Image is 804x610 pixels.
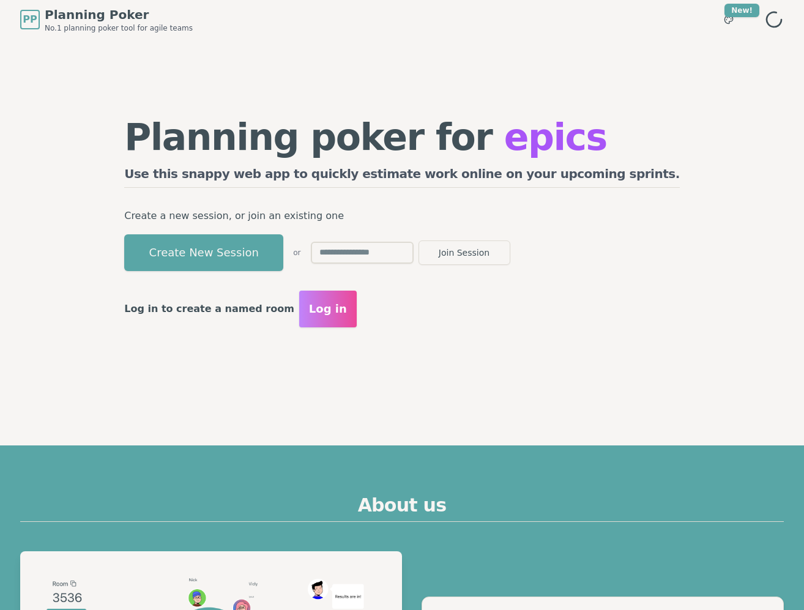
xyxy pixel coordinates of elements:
[299,291,357,327] button: Log in
[20,6,193,33] a: PPPlanning PokerNo.1 planning poker tool for agile teams
[504,116,607,158] span: epics
[124,207,680,225] p: Create a new session, or join an existing one
[45,6,193,23] span: Planning Poker
[45,23,193,33] span: No.1 planning poker tool for agile teams
[293,248,300,258] span: or
[124,234,283,271] button: Create New Session
[124,165,680,188] h2: Use this snappy web app to quickly estimate work online on your upcoming sprints.
[20,494,784,522] h2: About us
[724,4,759,17] div: New!
[124,300,294,318] p: Log in to create a named room
[718,9,740,31] button: New!
[419,240,510,265] button: Join Session
[309,300,347,318] span: Log in
[23,12,37,27] span: PP
[124,119,680,155] h1: Planning poker for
